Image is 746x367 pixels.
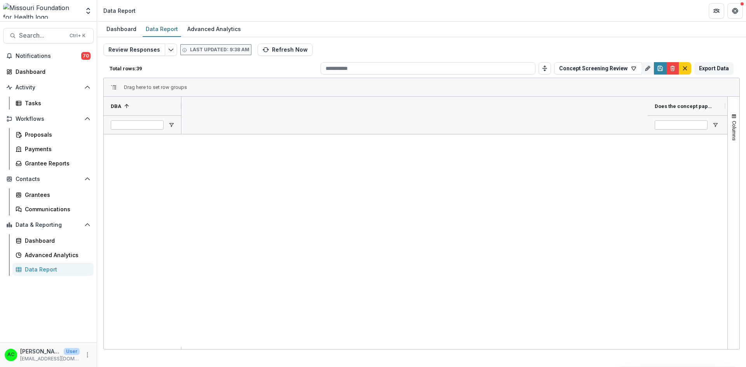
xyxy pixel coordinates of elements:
[103,7,136,15] div: Data Report
[25,251,87,259] div: Advanced Analytics
[25,130,87,139] div: Proposals
[103,23,139,35] div: Dashboard
[12,128,94,141] a: Proposals
[25,191,87,199] div: Grantees
[124,84,187,90] div: Row Groups
[666,62,679,75] button: Delete
[143,22,181,37] a: Data Report
[655,120,708,130] input: Does the concept paper have a focus on health equity? Filter Input
[111,120,164,130] input: DBA Filter Input
[3,3,80,19] img: Missouri Foundation for Health logo
[111,103,121,109] span: DBA
[25,99,87,107] div: Tasks
[190,46,249,53] p: Last updated: 9:38 AM
[655,103,712,109] span: Does the concept paper have a focus on health equity?
[16,53,81,59] span: Notifications
[694,62,734,75] button: Export Data
[68,31,87,40] div: Ctrl + K
[25,205,87,213] div: Communications
[709,3,724,19] button: Partners
[165,43,177,56] button: Edit selected report
[258,43,313,56] button: Refresh Now
[12,203,94,216] a: Communications
[25,145,87,153] div: Payments
[20,347,61,355] p: [PERSON_NAME]
[110,66,317,71] p: Total rows: 39
[81,52,91,60] span: 70
[143,23,181,35] div: Data Report
[16,222,81,228] span: Data & Reporting
[3,81,94,94] button: Open Activity
[12,249,94,261] a: Advanced Analytics
[12,143,94,155] a: Payments
[641,62,654,75] button: Rename
[3,113,94,125] button: Open Workflows
[16,68,87,76] div: Dashboard
[3,173,94,185] button: Open Contacts
[16,116,81,122] span: Workflows
[731,121,737,141] span: Columns
[3,65,94,78] a: Dashboard
[168,122,174,128] button: Open Filter Menu
[19,32,65,39] span: Search...
[727,3,743,19] button: Get Help
[184,22,244,37] a: Advanced Analytics
[124,84,187,90] span: Drag here to set row groups
[3,219,94,231] button: Open Data & Reporting
[712,122,718,128] button: Open Filter Menu
[12,234,94,247] a: Dashboard
[25,265,87,273] div: Data Report
[83,3,94,19] button: Open entity switcher
[3,50,94,62] button: Notifications70
[16,176,81,183] span: Contacts
[20,355,80,362] p: [EMAIL_ADDRESS][DOMAIN_NAME]
[103,43,165,56] button: Review Responses
[184,23,244,35] div: Advanced Analytics
[3,28,94,43] button: Search...
[679,62,691,75] button: default
[12,263,94,276] a: Data Report
[16,84,81,91] span: Activity
[64,348,80,355] p: User
[7,352,14,357] div: Alyssa Curran
[103,22,139,37] a: Dashboard
[100,5,139,16] nav: breadcrumb
[12,157,94,170] a: Grantee Reports
[554,62,642,75] button: Concept Screening Review
[25,159,87,167] div: Grantee Reports
[654,62,666,75] button: Save
[12,97,94,110] a: Tasks
[25,237,87,245] div: Dashboard
[83,350,92,360] button: More
[539,62,551,75] button: Toggle auto height
[12,188,94,201] a: Grantees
